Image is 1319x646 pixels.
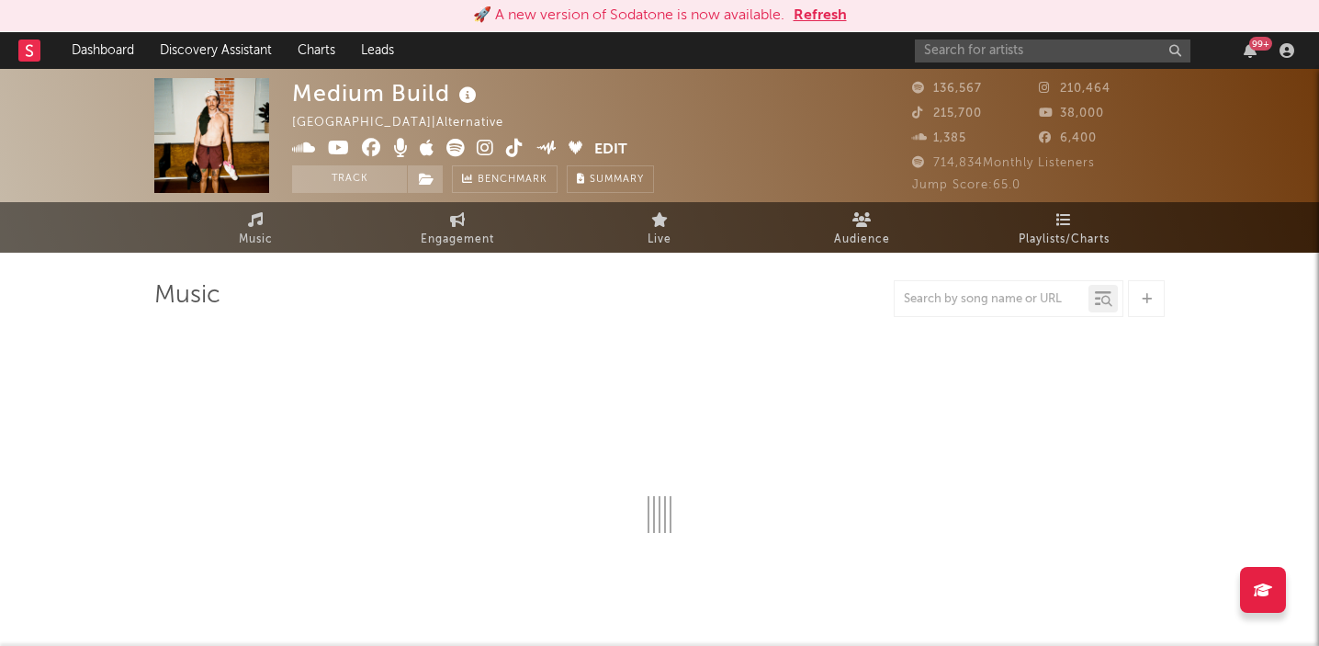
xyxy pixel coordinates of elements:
button: 99+ [1244,43,1257,58]
span: 215,700 [912,108,982,119]
span: 38,000 [1039,108,1104,119]
button: Track [292,165,407,193]
a: Dashboard [59,32,147,69]
a: Charts [285,32,348,69]
a: Engagement [356,202,558,253]
span: Playlists/Charts [1019,229,1110,251]
div: Medium Build [292,78,481,108]
a: Playlists/Charts [963,202,1165,253]
button: Summary [567,165,654,193]
span: Engagement [421,229,494,251]
span: 6,400 [1039,132,1097,144]
div: 🚀 A new version of Sodatone is now available. [473,5,784,27]
div: 99 + [1249,37,1272,51]
span: Summary [590,175,644,185]
button: Edit [594,139,627,162]
span: Benchmark [478,169,547,191]
span: Jump Score: 65.0 [912,179,1020,191]
input: Search for artists [915,40,1190,62]
input: Search by song name or URL [895,292,1088,307]
span: 1,385 [912,132,966,144]
span: 136,567 [912,83,982,95]
span: Live [648,229,671,251]
a: Benchmark [452,165,558,193]
a: Music [154,202,356,253]
a: Audience [761,202,963,253]
span: Audience [834,229,890,251]
span: Music [239,229,273,251]
a: Leads [348,32,407,69]
span: 210,464 [1039,83,1110,95]
div: [GEOGRAPHIC_DATA] | Alternative [292,112,524,134]
span: 714,834 Monthly Listeners [912,157,1095,169]
a: Live [558,202,761,253]
a: Discovery Assistant [147,32,285,69]
button: Refresh [794,5,847,27]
